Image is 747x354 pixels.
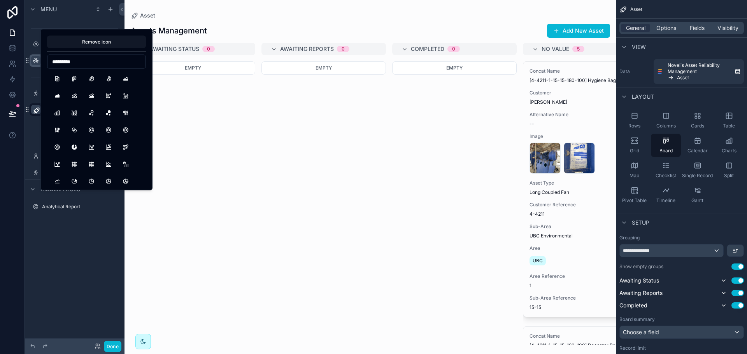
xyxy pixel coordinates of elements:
span: Layout [632,93,654,101]
span: Checklist [656,173,676,179]
a: Novelis Asset Reliability ManagementAsset [654,59,744,84]
button: ChartPie2 [84,174,98,188]
span: Table [723,123,735,129]
button: FileChart [50,72,64,86]
span: Awaiting Reports [619,289,663,297]
button: ChartDotsFilled [50,157,64,171]
button: ChartDonut [84,123,98,137]
span: Options [656,24,676,32]
a: My Profile [30,150,120,162]
a: Assets [30,54,120,67]
span: General [626,24,645,32]
a: Dashboard [30,38,120,51]
span: Completed [619,302,647,309]
label: Board summary [619,316,655,323]
span: Setup [632,219,649,227]
a: Analytical Report [30,201,120,213]
a: Routing [30,87,120,99]
span: Board [659,148,673,154]
button: ChartPie3 [102,174,116,188]
button: ChartDots [84,140,98,154]
span: Pivot Table [622,197,647,204]
button: Charts [714,134,744,157]
button: Grid [619,134,649,157]
button: ChartGridDotsFilled [84,157,98,171]
button: ChartArrowsVertical [119,89,133,103]
span: Asset [677,75,689,81]
button: Split [714,159,744,182]
span: Rows [628,123,640,129]
span: Awaiting Status [619,277,659,284]
span: Single Record [682,173,713,179]
button: Cards [682,109,712,132]
button: Calendar [682,134,712,157]
span: Gantt [691,197,703,204]
button: ChartAreaFilled [50,89,64,103]
button: Single Record [682,159,712,182]
button: ChartInfographic [119,157,133,171]
button: Gantt [682,183,712,207]
button: ChartBubble [84,106,98,120]
span: View [632,43,646,51]
button: ChartDonut2 [102,123,116,137]
button: BrandPicsart [67,72,81,86]
button: ChartAreaLine [67,89,81,103]
label: Data [619,68,651,75]
label: Analytical Report [42,204,118,210]
span: Novelis Asset Reliability Management [668,62,731,75]
button: Columns [651,109,681,132]
button: ChartArrows [102,89,116,103]
button: ChartDonut3 [119,123,133,137]
button: ChartBar [50,106,64,120]
button: ChartPie [67,174,81,188]
button: Board [651,134,681,157]
button: ChartCandle [119,106,133,120]
button: ChartLine [50,174,64,188]
button: ChartArcs [84,72,98,86]
button: Rows [619,109,649,132]
button: ChartBarOff [67,106,81,120]
span: Visibility [717,24,738,32]
button: ChartPie4 [119,174,133,188]
button: ChartCandleFilled [50,123,64,137]
button: Table [714,109,744,132]
label: Show empty groups [619,263,663,270]
button: ChartArea [119,72,133,86]
button: Remove icon [47,36,146,48]
a: Routes [30,166,120,179]
button: ChartDots2 [102,140,116,154]
span: Grid [630,148,639,154]
span: Charts [722,148,736,154]
button: Timeline [651,183,681,207]
button: ChartDonutFilled [67,140,81,154]
button: Pivot Table [619,183,649,207]
button: ChartCircles [67,123,81,137]
button: ChartDots3 [119,140,133,154]
span: Cards [691,123,704,129]
button: Done [104,341,121,352]
label: Grouping [619,235,640,241]
button: ChartHistogram [102,157,116,171]
button: Checklist [651,159,681,182]
span: Menu [40,5,57,13]
button: Map [619,159,649,182]
button: ChartArcs3 [102,72,116,86]
span: Split [724,173,734,179]
button: Choose a field [619,326,744,339]
span: Map [630,173,639,179]
span: Fields [690,24,705,32]
img: SmartSuite logo [657,68,663,75]
span: Timeline [656,197,675,204]
button: ChartGridDots [67,157,81,171]
button: ChartAreaLineFilled [84,89,98,103]
span: Columns [656,123,676,129]
button: ChartBubbleFilled [102,106,116,120]
span: Calendar [687,148,708,154]
a: Create Asset [39,117,120,130]
span: Asset [630,6,642,12]
button: ChartDonut4 [50,140,64,154]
